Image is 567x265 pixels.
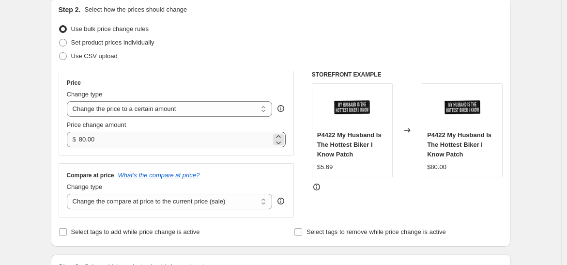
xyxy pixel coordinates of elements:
[67,79,81,87] h3: Price
[79,132,271,147] input: 80.00
[317,131,382,158] span: P4422 My Husband Is The Hottest Biker I Know Patch
[71,25,149,32] span: Use bulk price change rules
[67,91,103,98] span: Change type
[118,171,200,179] button: What's the compare at price?
[71,52,118,60] span: Use CSV upload
[59,5,81,15] h2: Step 2.
[276,104,286,113] div: help
[67,171,114,179] h3: Compare at price
[427,162,446,172] div: $80.00
[312,71,503,78] h6: STOREFRONT EXAMPLE
[71,39,154,46] span: Set product prices individually
[73,136,76,143] span: $
[306,228,446,235] span: Select tags to remove while price change is active
[84,5,187,15] p: Select how the prices should change
[427,131,491,158] span: P4422 My Husband Is The Hottest Biker I Know Patch
[67,183,103,190] span: Change type
[443,89,482,127] img: p4422-my-husband-is-the-hottest-biker-i-know-patch-daniel-smart-manufacturing_80x.jpg
[276,196,286,206] div: help
[71,228,200,235] span: Select tags to add while price change is active
[333,89,371,127] img: p4422-my-husband-is-the-hottest-biker-i-know-patch-daniel-smart-manufacturing_80x.jpg
[317,162,333,172] div: $5.69
[67,121,126,128] span: Price change amount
